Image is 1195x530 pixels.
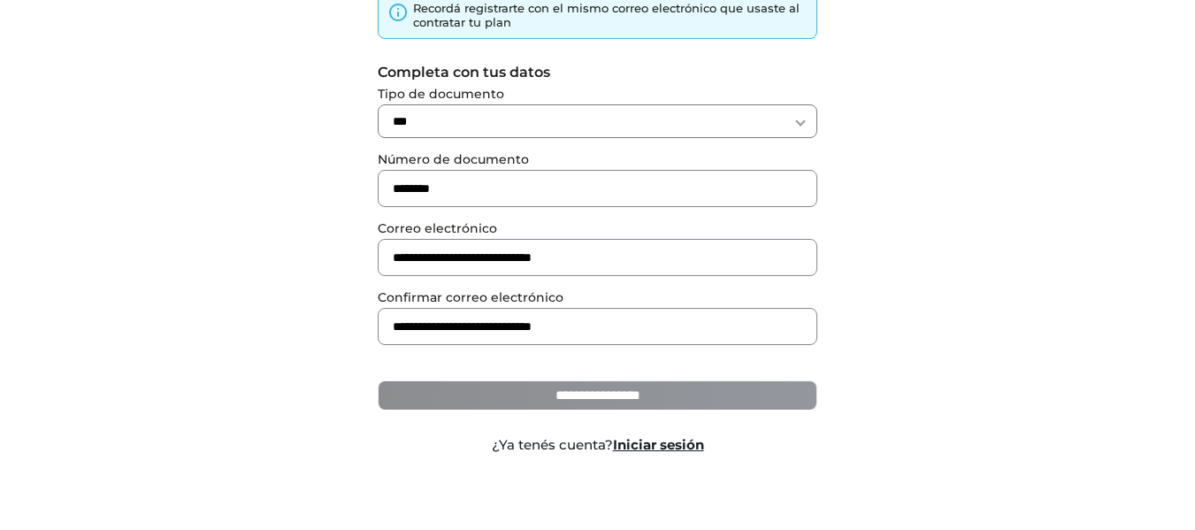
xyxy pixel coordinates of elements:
div: Recordá registrarte con el mismo correo electrónico que usaste al contratar tu plan [413,1,808,29]
label: Completa con tus datos [378,65,817,80]
div: ¿Ya tenés cuenta? [364,438,831,452]
label: Tipo de documento [378,87,817,101]
label: Correo electrónico [378,221,817,235]
label: Confirmar correo electrónico [378,290,817,304]
label: Número de documento [378,152,817,166]
a: Iniciar sesión [613,436,704,453]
